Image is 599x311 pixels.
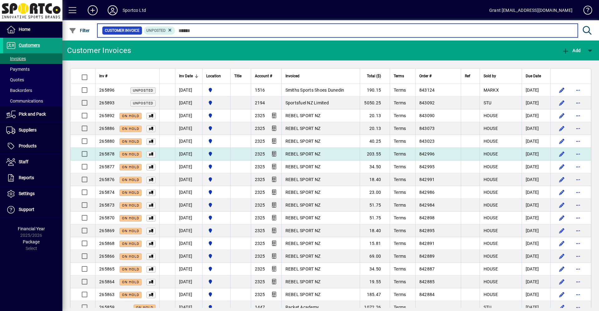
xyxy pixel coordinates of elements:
[175,135,202,148] td: [DATE]
[206,266,226,272] span: Sportco Ltd Warehouse
[6,98,43,103] span: Communications
[255,151,265,156] span: 2325
[255,241,265,246] span: 2325
[255,215,265,220] span: 2325
[360,263,390,275] td: 34.50
[419,228,435,233] span: 842895
[360,199,390,212] td: 51.75
[122,152,139,156] span: On hold
[522,288,550,301] td: [DATE]
[99,88,115,93] span: 265896
[99,100,115,105] span: 265893
[484,215,498,220] span: HOUSE
[67,25,91,36] button: Filter
[489,5,572,15] div: Grant [EMAIL_ADDRESS][DOMAIN_NAME]
[175,148,202,160] td: [DATE]
[255,228,265,233] span: 2325
[175,173,202,186] td: [DATE]
[394,139,406,144] span: Terms
[557,175,567,184] button: Edit
[557,111,567,121] button: Edit
[522,109,550,122] td: [DATE]
[557,149,567,159] button: Edit
[522,173,550,186] td: [DATE]
[557,238,567,248] button: Edit
[285,292,321,297] span: REBEL SPORT NZ
[19,143,37,148] span: Products
[526,73,547,79] div: Due Date
[394,279,406,284] span: Terms
[179,73,193,79] span: Inv Date
[484,151,498,156] span: HOUSE
[206,138,226,145] span: Sportco Ltd Warehouse
[285,73,299,79] span: Invoiced
[285,190,321,195] span: REBEL SPORT NZ
[394,190,406,195] span: Terms
[394,73,404,79] span: Terms
[526,73,541,79] span: Due Date
[122,242,139,246] span: On hold
[3,53,62,64] a: Invoices
[206,227,226,234] span: Sportco Ltd Warehouse
[522,122,550,135] td: [DATE]
[573,187,583,197] button: More options
[69,28,90,33] span: Filter
[255,203,265,208] span: 2325
[99,292,115,297] span: 265863
[573,175,583,184] button: More options
[394,177,406,182] span: Terms
[175,275,202,288] td: [DATE]
[3,22,62,37] a: Home
[285,164,321,169] span: REBEL SPORT NZ
[99,113,115,118] span: 265892
[99,177,115,182] span: 265876
[122,165,139,169] span: On hold
[557,251,567,261] button: Edit
[99,126,115,131] span: 265886
[206,189,226,196] span: Sportco Ltd Warehouse
[6,67,30,72] span: Payments
[133,101,153,105] span: Unposted
[83,5,103,16] button: Add
[573,162,583,172] button: More options
[18,226,45,231] span: Financial Year
[255,254,265,259] span: 2325
[122,191,139,195] span: On hold
[19,112,46,117] span: Pick and Pack
[206,125,226,132] span: Sportco Ltd Warehouse
[99,203,115,208] span: 265873
[3,107,62,122] a: Pick and Pack
[99,73,156,79] div: Inv #
[419,177,435,182] span: 842991
[484,190,498,195] span: HOUSE
[573,149,583,159] button: More options
[522,84,550,97] td: [DATE]
[367,73,381,79] span: Total ($)
[394,254,406,259] span: Terms
[573,200,583,210] button: More options
[557,98,567,108] button: Edit
[573,213,583,223] button: More options
[206,291,226,298] span: Sportco Ltd Warehouse
[175,109,202,122] td: [DATE]
[522,237,550,250] td: [DATE]
[360,122,390,135] td: 20.13
[557,277,567,287] button: Edit
[557,289,567,299] button: Edit
[146,28,166,33] span: Unposted
[557,136,567,146] button: Edit
[560,45,582,56] button: Add
[360,250,390,263] td: 69.00
[360,173,390,186] td: 18.40
[175,288,202,301] td: [DATE]
[122,267,139,271] span: On hold
[484,228,498,233] span: HOUSE
[3,64,62,74] a: Payments
[419,88,435,93] span: 843124
[522,148,550,160] td: [DATE]
[255,292,265,297] span: 2325
[285,305,319,310] span: Racket Academy
[522,199,550,212] td: [DATE]
[122,280,139,284] span: On hold
[285,139,321,144] span: REBEL SPORT NZ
